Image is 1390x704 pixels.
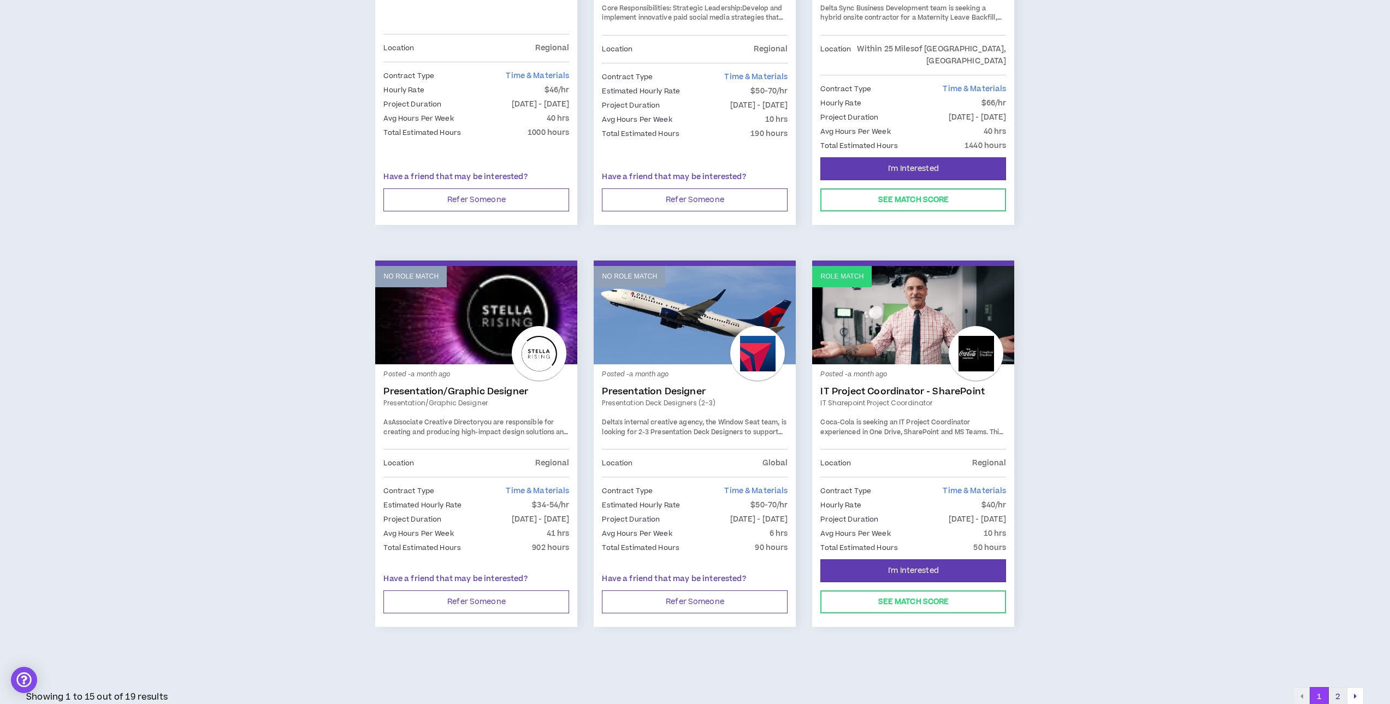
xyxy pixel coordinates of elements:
[812,266,1014,364] a: Role Match
[820,83,871,95] p: Contract Type
[532,499,569,511] p: $34-54/hr
[602,99,660,111] p: Project Duration
[602,271,657,282] p: No Role Match
[750,85,788,97] p: $50-70/hr
[820,271,863,282] p: Role Match
[602,398,788,408] a: Presentation Deck Designers (2-3)
[383,513,441,525] p: Project Duration
[851,43,1006,67] p: Within 25 Miles of [GEOGRAPHIC_DATA], [GEOGRAPHIC_DATA]
[602,4,671,13] strong: Core Responsibilities:
[888,164,939,174] span: I'm Interested
[602,528,672,540] p: Avg Hours Per Week
[820,528,890,540] p: Avg Hours Per Week
[602,171,788,183] p: Have a friend that may be interested?
[383,188,569,211] button: Refer Someone
[820,398,1006,408] a: IT Sharepoint Project Coordinator
[820,485,871,497] p: Contract Type
[820,4,1001,42] span: Delta Sync Business Development team is seeking a hybrid onsite contractor for a Maternity Leave ...
[820,111,878,123] p: Project Duration
[602,71,653,83] p: Contract Type
[383,573,569,585] p: Have a friend that may be interested?
[383,398,569,408] a: Presentation/Graphic Designer
[383,418,391,427] span: As
[383,171,569,183] p: Have a friend that may be interested?
[392,418,480,427] strong: Associate Creative Director
[383,271,439,282] p: No Role Match
[602,386,788,397] a: Presentation Designer
[724,486,788,496] span: Time & Materials
[528,127,569,139] p: 1000 hours
[602,43,632,55] p: Location
[981,499,1007,511] p: $40/hr
[949,513,1007,525] p: [DATE] - [DATE]
[383,70,434,82] p: Contract Type
[26,690,168,703] p: Showing 1 to 15 out of 19 results
[820,126,890,138] p: Avg Hours Per Week
[535,457,569,469] p: Regional
[602,485,653,497] p: Contract Type
[820,590,1006,613] button: See Match Score
[820,559,1006,582] button: I'm Interested
[383,98,441,110] p: Project Duration
[730,99,788,111] p: [DATE] - [DATE]
[820,157,1006,180] button: I'm Interested
[820,457,851,469] p: Location
[820,418,1003,465] span: Coca-Cola is seeking an IT Project Coordinator experienced in One Drive, SharePoint and MS Teams....
[770,528,788,540] p: 6 hrs
[820,188,1006,211] button: See Match Score
[547,528,570,540] p: 41 hrs
[602,499,680,511] p: Estimated Hourly Rate
[383,457,414,469] p: Location
[981,97,1007,109] p: $66/hr
[762,457,788,469] p: Global
[750,128,788,140] p: 190 hours
[820,542,898,554] p: Total Estimated Hours
[506,70,569,81] span: Time & Materials
[724,72,788,82] span: Time & Materials
[755,542,788,554] p: 90 hours
[383,370,569,380] p: Posted - a month ago
[984,528,1007,540] p: 10 hrs
[547,113,570,125] p: 40 hrs
[383,542,461,554] p: Total Estimated Hours
[820,97,861,109] p: Hourly Rate
[754,43,788,55] p: Regional
[820,370,1006,380] p: Posted - a month ago
[383,499,462,511] p: Estimated Hourly Rate
[730,513,788,525] p: [DATE] - [DATE]
[602,573,788,585] p: Have a friend that may be interested?
[602,85,680,97] p: Estimated Hourly Rate
[965,140,1006,152] p: 1440 hours
[943,84,1006,94] span: Time & Materials
[765,114,788,126] p: 10 hrs
[820,513,878,525] p: Project Duration
[545,84,570,96] p: $46/hr
[888,566,939,576] span: I'm Interested
[512,513,570,525] p: [DATE] - [DATE]
[11,667,37,693] div: Open Intercom Messenger
[602,188,788,211] button: Refer Someone
[820,499,861,511] p: Hourly Rate
[602,418,786,456] span: Delta's internal creative agency, the Window Seat team, is looking for 2-3 Presentation Deck Desi...
[506,486,569,496] span: Time & Materials
[820,43,851,67] p: Location
[973,542,1006,554] p: 50 hours
[949,111,1007,123] p: [DATE] - [DATE]
[375,266,577,364] a: No Role Match
[383,386,569,397] a: Presentation/Graphic Designer
[383,113,453,125] p: Avg Hours Per Week
[383,485,434,497] p: Contract Type
[383,42,414,54] p: Location
[673,4,742,13] strong: Strategic Leadership:
[602,513,660,525] p: Project Duration
[602,114,672,126] p: Avg Hours Per Week
[602,370,788,380] p: Posted - a month ago
[383,528,453,540] p: Avg Hours Per Week
[602,542,679,554] p: Total Estimated Hours
[512,98,570,110] p: [DATE] - [DATE]
[535,42,569,54] p: Regional
[383,84,424,96] p: Hourly Rate
[972,457,1006,469] p: Regional
[943,486,1006,496] span: Time & Materials
[594,266,796,364] a: No Role Match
